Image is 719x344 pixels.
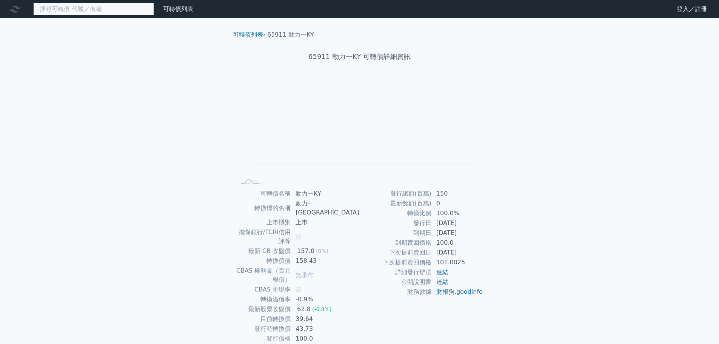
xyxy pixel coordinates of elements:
[432,228,483,238] td: [DATE]
[432,218,483,228] td: [DATE]
[360,238,432,248] td: 到期賣回價格
[436,288,454,295] a: 財報狗
[233,31,263,38] a: 可轉債列表
[236,227,291,246] td: 擔保銀行/TCRI信用評等
[432,287,483,297] td: ,
[291,324,359,334] td: 43.73
[360,267,432,277] td: 詳細發行辦法
[291,218,359,227] td: 上市
[236,304,291,314] td: 最新股票收盤價
[360,208,432,218] td: 轉換比例
[360,248,432,258] td: 下次提前賣回日
[296,233,302,240] span: 無
[236,285,291,295] td: CBAS 折現率
[360,287,432,297] td: 財務數據
[360,258,432,267] td: 下次提前賣回價格
[248,86,474,176] g: Chart
[236,218,291,227] td: 上市櫃別
[671,3,713,15] a: 登入／註冊
[436,278,448,285] a: 連結
[360,228,432,238] td: 到期日
[236,314,291,324] td: 目前轉換價
[291,314,359,324] td: 39.64
[360,199,432,208] td: 最新餘額(百萬)
[236,256,291,266] td: 轉換價值
[163,5,193,12] a: 可轉債列表
[432,199,483,208] td: 0
[360,189,432,199] td: 發行總額(百萬)
[432,248,483,258] td: [DATE]
[432,258,483,267] td: 101.0025
[236,295,291,304] td: 轉換溢價率
[227,51,493,62] h1: 65911 動力一KY 可轉債詳細資訊
[236,246,291,256] td: 最新 CB 收盤價
[291,334,359,344] td: 100.0
[236,266,291,285] td: CBAS 權利金（百元報價）
[33,3,154,15] input: 搜尋可轉債 代號／名稱
[456,288,483,295] a: goodinfo
[360,218,432,228] td: 發行日
[291,199,359,218] td: 動力-[GEOGRAPHIC_DATA]
[436,268,448,276] a: 連結
[296,247,316,256] div: 157.0
[432,189,483,199] td: 150
[236,324,291,334] td: 發行時轉換價
[432,238,483,248] td: 100.0
[296,271,314,279] span: 無承作
[291,295,359,304] td: -0.9%
[291,189,359,199] td: 動力一KY
[267,30,314,39] li: 65911 動力一KY
[236,199,291,218] td: 轉換標的名稱
[312,306,332,312] span: (-0.8%)
[316,248,328,254] span: (0%)
[296,305,312,314] div: 62.8
[291,256,359,266] td: 158.43
[296,286,302,293] span: 無
[233,30,265,39] li: ›
[432,208,483,218] td: 100.0%
[236,334,291,344] td: 發行價格
[236,189,291,199] td: 可轉債名稱
[360,277,432,287] td: 公開說明書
